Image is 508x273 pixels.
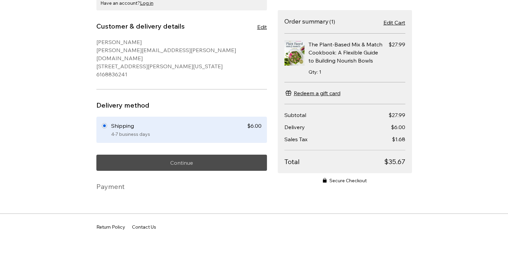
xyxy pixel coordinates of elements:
[257,23,267,31] button: Edit
[329,18,335,25] span: Number of items 1
[284,89,340,97] button: Redeem a gift card
[392,136,405,143] span: $1.68
[96,155,267,171] button: Continue
[284,112,306,118] span: Subtotal
[96,182,125,191] h2: Payment
[309,69,321,75] span: Qty: 1
[329,177,367,184] span: Secure Checkout
[111,131,262,138] div: 4-7 business days
[323,178,327,183] svg: Secure Checkout
[391,124,405,130] span: $6.00
[170,160,193,165] span: Continue
[96,38,267,46] div: [PERSON_NAME]
[284,157,384,166] span: Total
[383,18,405,27] a: Edit Cart
[388,112,405,118] span: $27.99
[284,34,405,82] ul: Items
[384,157,405,166] span: $35.67
[96,70,267,78] div: 6168836241
[284,136,308,143] span: Sales Tax
[284,17,329,25] h2: Order summary
[309,41,382,64] span: The Plant-Based Mix & Match Cookbook: A Flexible Guide to Building Nourish Bowls
[284,124,305,130] span: Delivery
[284,40,305,66] img: The Plant-Based Mix & Match Cookbook: A Flexible Guide to Building Nourish Bowls
[247,122,262,130] span: $6.00
[284,111,405,166] section: Total due breakdown
[96,225,125,229] span: Return Policy
[294,89,340,97] span: Redeem a gift card
[96,46,267,62] div: [PERSON_NAME][EMAIL_ADDRESS][PERSON_NAME][DOMAIN_NAME]
[111,122,247,130] div: Shipping
[96,101,149,109] h2: Delivery method
[388,40,405,48] span: Price $27.99
[96,22,185,30] h2: Customer & delivery details
[96,62,267,70] div: [STREET_ADDRESS][PERSON_NAME][US_STATE]
[132,225,156,229] span: Contact Us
